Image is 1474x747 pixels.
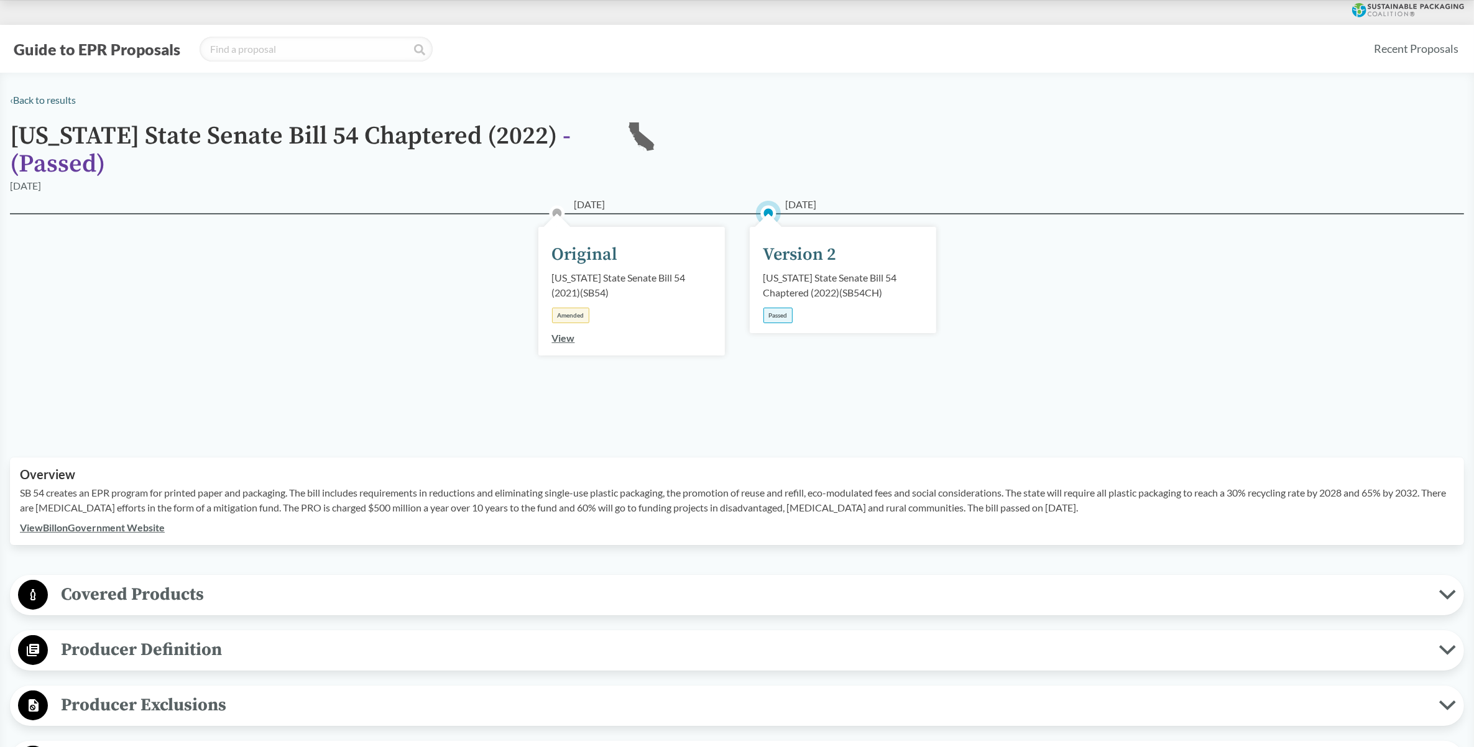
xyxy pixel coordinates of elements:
div: [US_STATE] State Senate Bill 54 (2021) ( SB54 ) [552,270,711,300]
span: [DATE] [574,197,606,212]
a: ViewBillonGovernment Website [20,521,165,533]
button: Guide to EPR Proposals [10,39,184,59]
input: Find a proposal [200,37,433,62]
h2: Overview [20,467,1454,482]
button: Producer Exclusions [14,690,1460,722]
span: [DATE] [786,197,817,212]
div: Original [552,242,618,268]
span: Producer Definition [48,636,1439,664]
button: Producer Definition [14,635,1460,666]
h1: [US_STATE] State Senate Bill 54 Chaptered (2022) [10,122,607,178]
div: [DATE] [10,178,41,193]
div: Passed [763,308,793,323]
span: Producer Exclusions [48,691,1439,719]
button: Covered Products [14,579,1460,611]
a: Recent Proposals [1368,35,1464,63]
span: - ( Passed ) [10,121,571,180]
div: Version 2 [763,242,837,268]
a: ‹Back to results [10,94,76,106]
div: Amended [552,308,589,323]
span: Covered Products [48,580,1439,608]
p: SB 54 creates an EPR program for printed paper and packaging. The bill includes requirements in r... [20,485,1454,515]
div: [US_STATE] State Senate Bill 54 Chaptered (2022) ( SB54CH ) [763,270,923,300]
a: View [552,332,575,344]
